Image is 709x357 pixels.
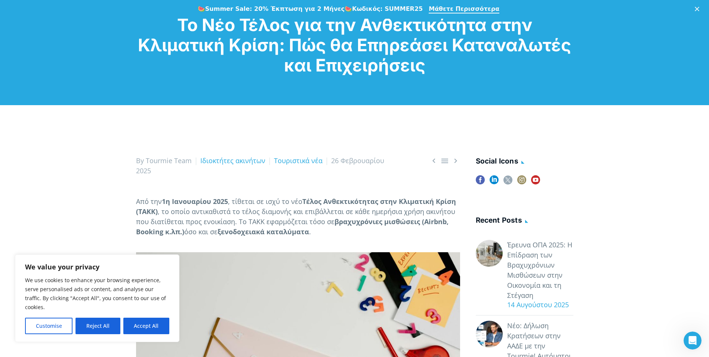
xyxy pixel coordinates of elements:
span: όσο και σε [184,227,218,236]
span: Από την [136,197,162,206]
a: facebook [476,176,485,189]
a: Έρευνα ΟΠΑ 2025: Η Επίδραση των Βραχυχρόνιων Μισθώσεων στην Οικονομία και τη Στέγαση [507,240,573,300]
b: Summer Sale: 20% Έκπτωση για 2 Μήνες [205,5,345,12]
div: 14 Αυγούστου 2025 [503,300,573,310]
button: Accept All [123,318,169,334]
b: ξενοδοχειακά καταλύματα [218,227,309,236]
a: linkedin [490,176,499,189]
span: Next post [451,156,460,165]
a:  [451,156,460,165]
h4: Recent posts [476,215,573,227]
a: Ιδιοκτήτες ακινήτων [200,156,265,165]
span: . [309,227,311,236]
div: Κλείσιμο [695,7,702,11]
b: 1η Ιανουαρίου 2025 [162,197,228,206]
span: , το οποίο αντικαθιστά το τέλος διαμονής και επιβάλλεται σε κάθε ημερήσια χρήση ακινήτου που διατ... [136,207,455,226]
b: Κωδικός: SUMMER25 [352,5,423,12]
a: twitter [503,176,512,189]
a: instagram [517,176,526,189]
p: We value your privacy [25,262,169,271]
p: We use cookies to enhance your browsing experience, serve personalised ads or content, and analys... [25,276,169,312]
h1: Το Νέο Τέλος για την Ανθεκτικότητα στην Κλιματική Κρίση: Πώς θα Επηρεάσει Καταναλωτές και Επιχειρ... [136,15,573,75]
div: 🍉 🍉 [198,5,423,13]
iframe: Intercom live chat [684,332,702,350]
button: Customise [25,318,73,334]
span: , τίθεται σε ισχύ το νέο [228,197,302,206]
a: Μάθετε Περισσότερα [429,5,499,13]
a: youtube [531,176,540,189]
button: Reject All [75,318,120,334]
h4: social icons [476,156,573,168]
a:  [440,156,449,165]
a:  [429,156,438,165]
a: Τουριστικά νέα [274,156,323,165]
span: By Tourmie Team [136,156,192,165]
span: Previous post [429,156,438,165]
